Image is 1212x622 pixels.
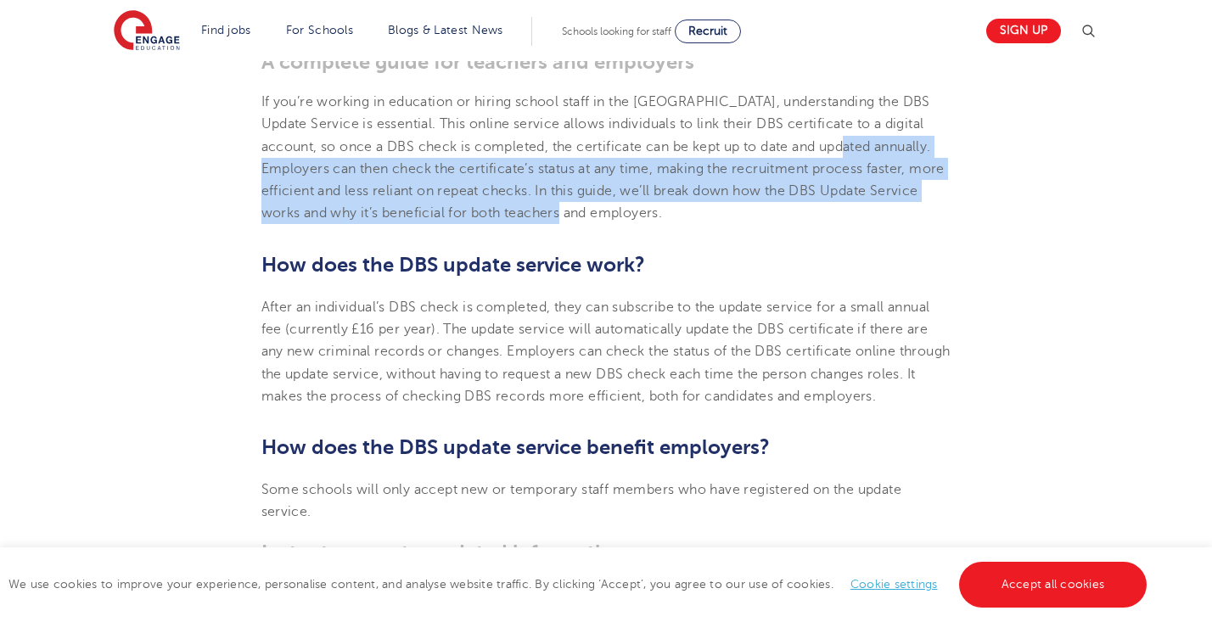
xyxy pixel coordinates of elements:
[388,24,503,36] a: Blogs & Latest News
[261,300,951,404] span: After an individual’s DBS check is completed, they can subscribe to the update service for a smal...
[986,19,1061,43] a: Sign up
[286,24,353,36] a: For Schools
[261,94,945,221] span: If you’re working in education or hiring school staff in the [GEOGRAPHIC_DATA], understanding the...
[261,253,645,277] b: How does the DBS update service work?
[261,541,626,564] b: Instant access to updated information
[261,50,694,74] b: A complete guide for teachers and employers
[261,482,902,519] span: Some schools will only accept new or temporary staff members who have registered on the update se...
[688,25,727,37] span: Recruit
[850,578,938,591] a: Cookie settings
[8,578,1151,591] span: We use cookies to improve your experience, personalise content, and analyse website traffic. By c...
[675,20,741,43] a: Recruit
[959,562,1147,608] a: Accept all cookies
[201,24,251,36] a: Find jobs
[261,435,770,459] b: How does the DBS update service benefit employers?
[114,10,180,53] img: Engage Education
[562,25,671,37] span: Schools looking for staff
